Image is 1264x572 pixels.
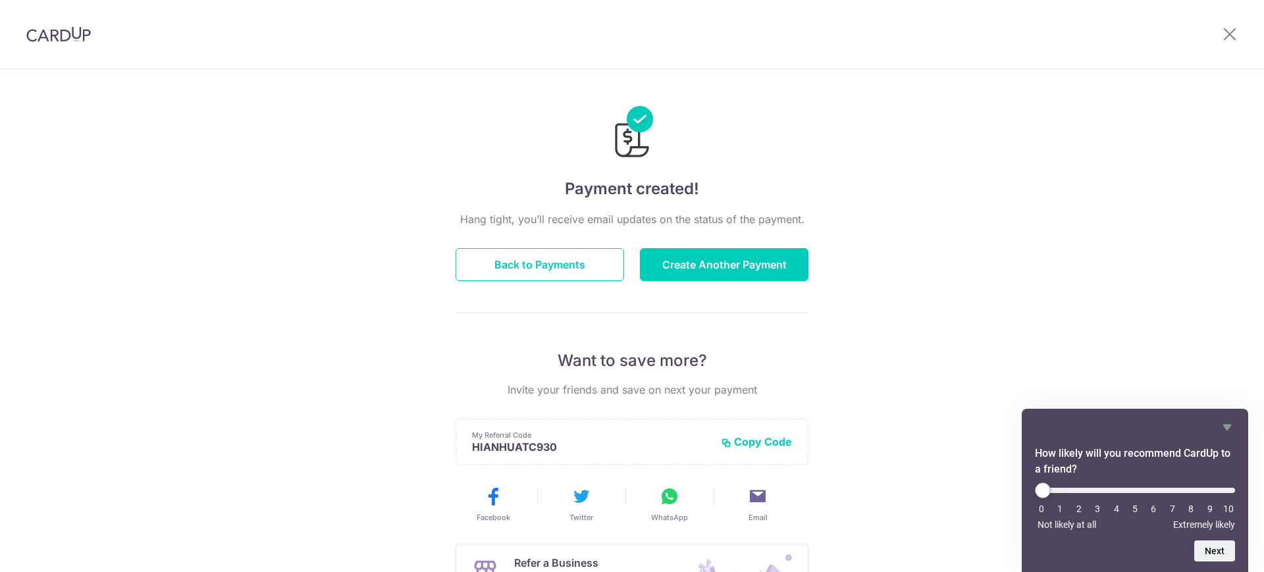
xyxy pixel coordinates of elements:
button: Create Another Payment [640,248,808,281]
li: 3 [1091,504,1104,514]
span: Email [749,512,768,523]
li: 9 [1203,504,1217,514]
li: 2 [1072,504,1086,514]
button: Facebook [454,486,532,523]
p: Hang tight, you’ll receive email updates on the status of the payment. [456,211,808,227]
button: WhatsApp [631,486,708,523]
img: Payments [611,106,653,161]
button: Copy Code [721,435,792,448]
li: 7 [1166,504,1179,514]
li: 0 [1035,504,1048,514]
span: Twitter [569,512,593,523]
li: 5 [1128,504,1142,514]
li: 1 [1053,504,1066,514]
button: Back to Payments [456,248,624,281]
div: How likely will you recommend CardUp to a friend? Select an option from 0 to 10, with 0 being Not... [1035,482,1235,530]
button: Next question [1194,540,1235,561]
li: 6 [1147,504,1160,514]
span: Facebook [477,512,510,523]
li: 8 [1184,504,1198,514]
span: WhatsApp [651,512,688,523]
p: Want to save more? [456,350,808,371]
p: My Referral Code [472,430,710,440]
button: Email [719,486,797,523]
button: Twitter [542,486,620,523]
span: Extremely likely [1173,519,1235,530]
p: Invite your friends and save on next your payment [456,382,808,398]
p: Refer a Business [514,555,658,571]
h4: Payment created! [456,177,808,201]
li: 4 [1110,504,1123,514]
button: Hide survey [1219,419,1235,435]
li: 10 [1222,504,1235,514]
img: CardUp [26,26,91,42]
span: Not likely at all [1038,519,1096,530]
div: How likely will you recommend CardUp to a friend? Select an option from 0 to 10, with 0 being Not... [1035,419,1235,561]
p: HIANHUATC930 [472,440,710,454]
h2: How likely will you recommend CardUp to a friend? Select an option from 0 to 10, with 0 being Not... [1035,446,1235,477]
